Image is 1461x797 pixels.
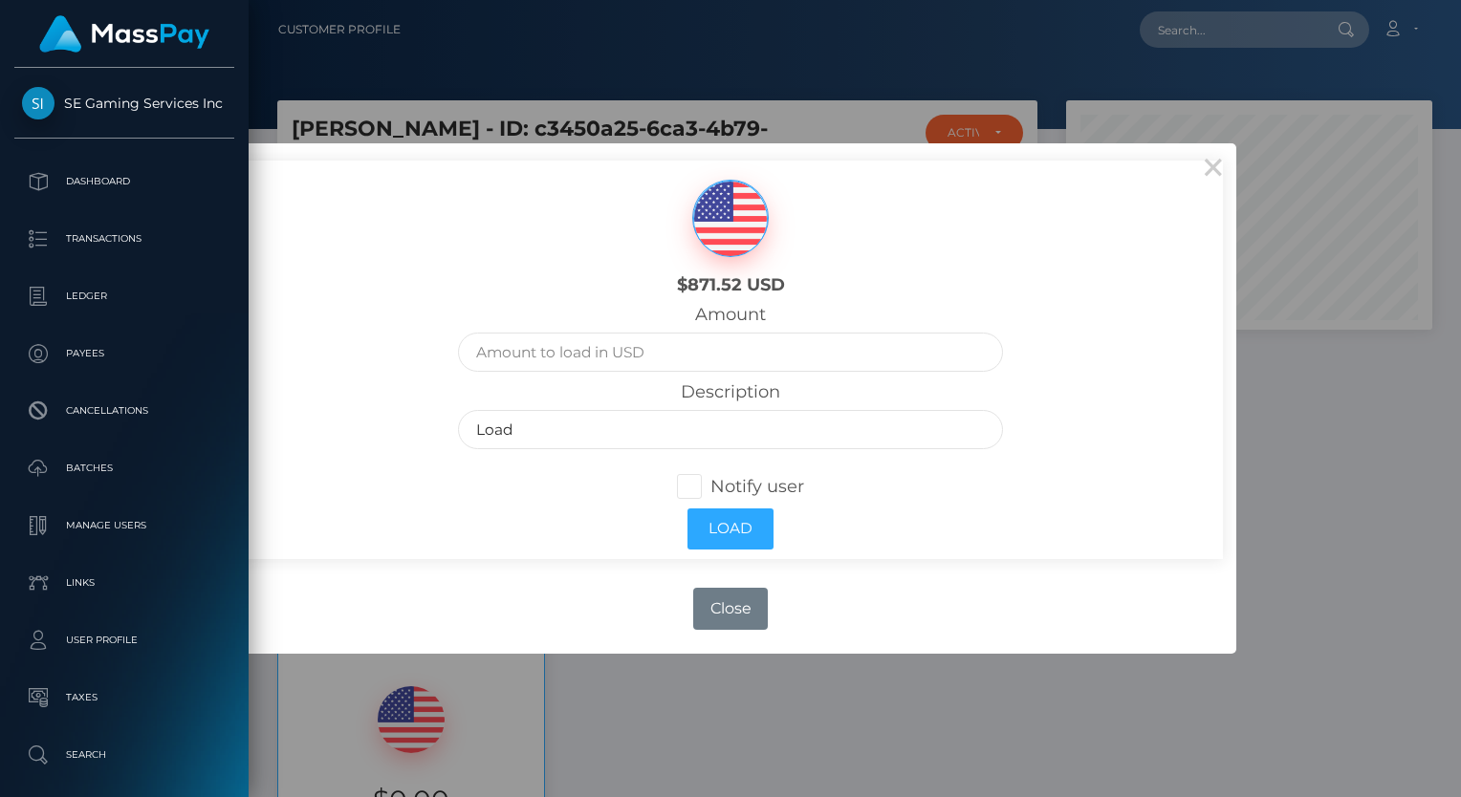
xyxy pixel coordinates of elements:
p: Manage Users [22,511,227,540]
label: Description [681,381,780,402]
p: Payees [22,339,227,368]
button: Close [693,588,768,630]
p: Dashboard [22,167,227,196]
button: Load [687,508,774,549]
label: Notify user [677,474,804,499]
button: Close this dialog [1190,143,1236,189]
input: Description [458,410,1004,449]
p: Cancellations [22,397,227,425]
p: Taxes [22,683,227,712]
img: MassPay Logo [39,15,209,53]
img: USD.png [693,181,768,257]
img: SE Gaming Services Inc [22,87,55,119]
p: Search [22,741,227,769]
p: Ledger [22,282,227,311]
p: Transactions [22,225,227,253]
p: User Profile [22,626,227,655]
h6: $871.52 USD [608,275,853,296]
p: Links [22,569,227,597]
label: Amount [695,304,766,325]
span: SE Gaming Services Inc [14,95,234,112]
p: Batches [22,454,227,483]
input: Amount to load in USD [458,333,1004,372]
